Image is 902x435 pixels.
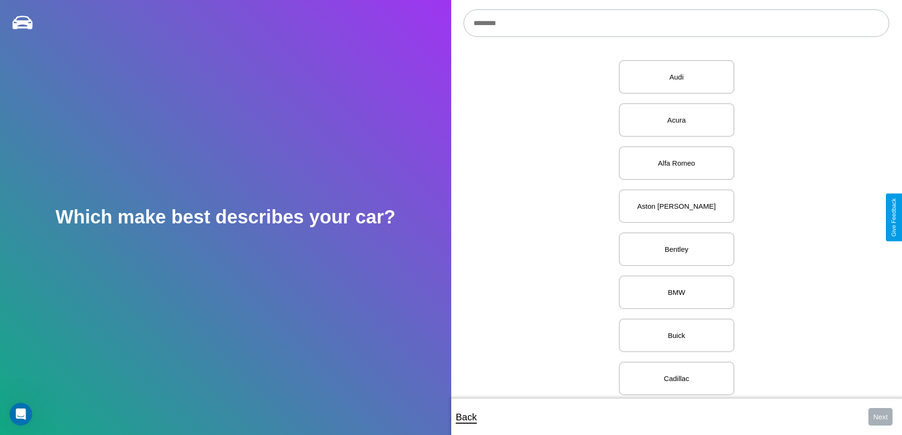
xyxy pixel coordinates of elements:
[629,286,724,299] p: BMW
[456,408,477,426] p: Back
[629,157,724,169] p: Alfa Romeo
[629,372,724,385] p: Cadillac
[629,243,724,256] p: Bentley
[891,198,897,237] div: Give Feedback
[629,114,724,126] p: Acura
[629,329,724,342] p: Buick
[629,200,724,213] p: Aston [PERSON_NAME]
[9,403,32,426] iframe: Intercom live chat
[629,71,724,83] p: Audi
[55,206,395,228] h2: Which make best describes your car?
[868,408,893,426] button: Next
